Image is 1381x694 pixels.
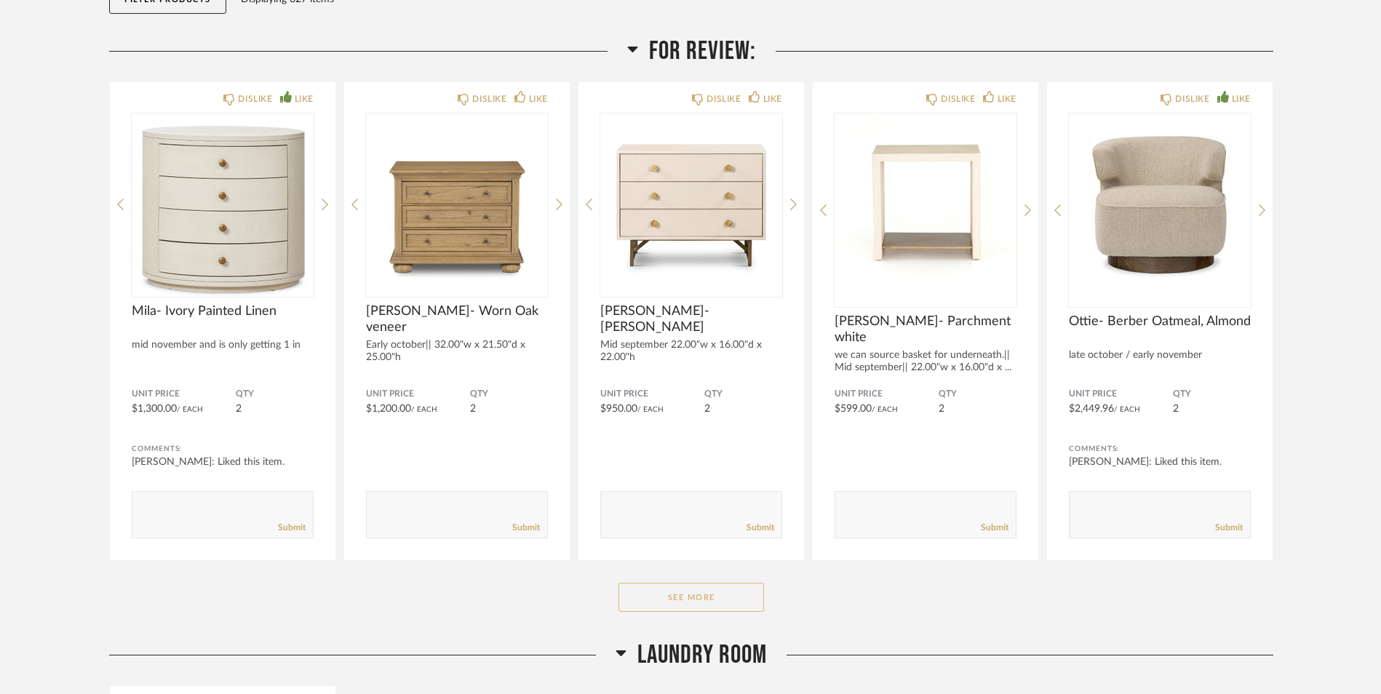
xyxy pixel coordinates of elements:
div: LIKE [529,92,548,106]
span: For Review: [649,36,756,67]
button: See More [618,583,764,612]
span: QTY [704,388,782,400]
span: / Each [177,406,203,413]
div: 0 [835,113,1016,295]
span: QTY [236,388,314,400]
span: Unit Price [600,388,704,400]
span: [PERSON_NAME]- Parchment white [835,314,1016,346]
img: undefined [366,113,548,295]
div: Comments: [132,442,314,456]
div: LIKE [763,92,782,106]
div: Early october|| 32.00"w x 21.50"d x 25.00"h [366,339,548,364]
span: $950.00 [600,404,637,414]
span: $1,300.00 [132,404,177,414]
div: Comments: [1069,442,1251,456]
span: / Each [872,406,898,413]
span: / Each [411,406,437,413]
div: DISLIKE [707,92,741,106]
span: QTY [1173,388,1251,400]
div: DISLIKE [941,92,975,106]
div: mid november and is only getting 1 in [132,339,314,351]
span: $2,449.96 [1069,404,1114,414]
span: 2 [1173,404,1179,414]
a: Submit [747,522,774,534]
span: Unit Price [366,388,470,400]
div: late october / early november [1069,349,1251,362]
div: Mid september 22.00"w x 16.00"d x 22.00"h [600,339,782,364]
div: [PERSON_NAME]: Liked this item. [1069,455,1251,469]
div: LIKE [1232,92,1251,106]
span: Mila- Ivory Painted Linen [132,303,314,319]
span: QTY [939,388,1016,400]
div: DISLIKE [238,92,272,106]
img: undefined [600,113,782,295]
span: $599.00 [835,404,872,414]
a: Submit [981,522,1008,534]
div: DISLIKE [1175,92,1209,106]
div: LIKE [295,92,314,106]
div: we can source basket for underneath.|| Mid september|| 22.00"w x 16.00"d x ... [835,349,1016,374]
span: / Each [1114,406,1140,413]
img: undefined [835,113,1016,295]
span: Unit Price [835,388,939,400]
span: Ottie- Berber Oatmeal, Almond [1069,314,1251,330]
span: [PERSON_NAME]- Worn Oak veneer [366,303,548,335]
div: LIKE [998,92,1016,106]
span: Laundry Room [637,639,767,671]
span: 2 [939,404,944,414]
div: [PERSON_NAME]: Liked this item. [132,455,314,469]
span: [PERSON_NAME]- [PERSON_NAME] [600,303,782,335]
span: 2 [470,404,476,414]
span: Unit Price [1069,388,1173,400]
img: undefined [1069,113,1251,295]
span: / Each [637,406,664,413]
img: undefined [132,113,314,295]
div: DISLIKE [472,92,506,106]
span: 2 [236,404,242,414]
a: Submit [278,522,306,534]
a: Submit [1215,522,1243,534]
span: $1,200.00 [366,404,411,414]
span: Unit Price [132,388,236,400]
span: 2 [704,404,710,414]
span: QTY [470,388,548,400]
a: Submit [512,522,540,534]
div: 0 [1069,113,1251,295]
